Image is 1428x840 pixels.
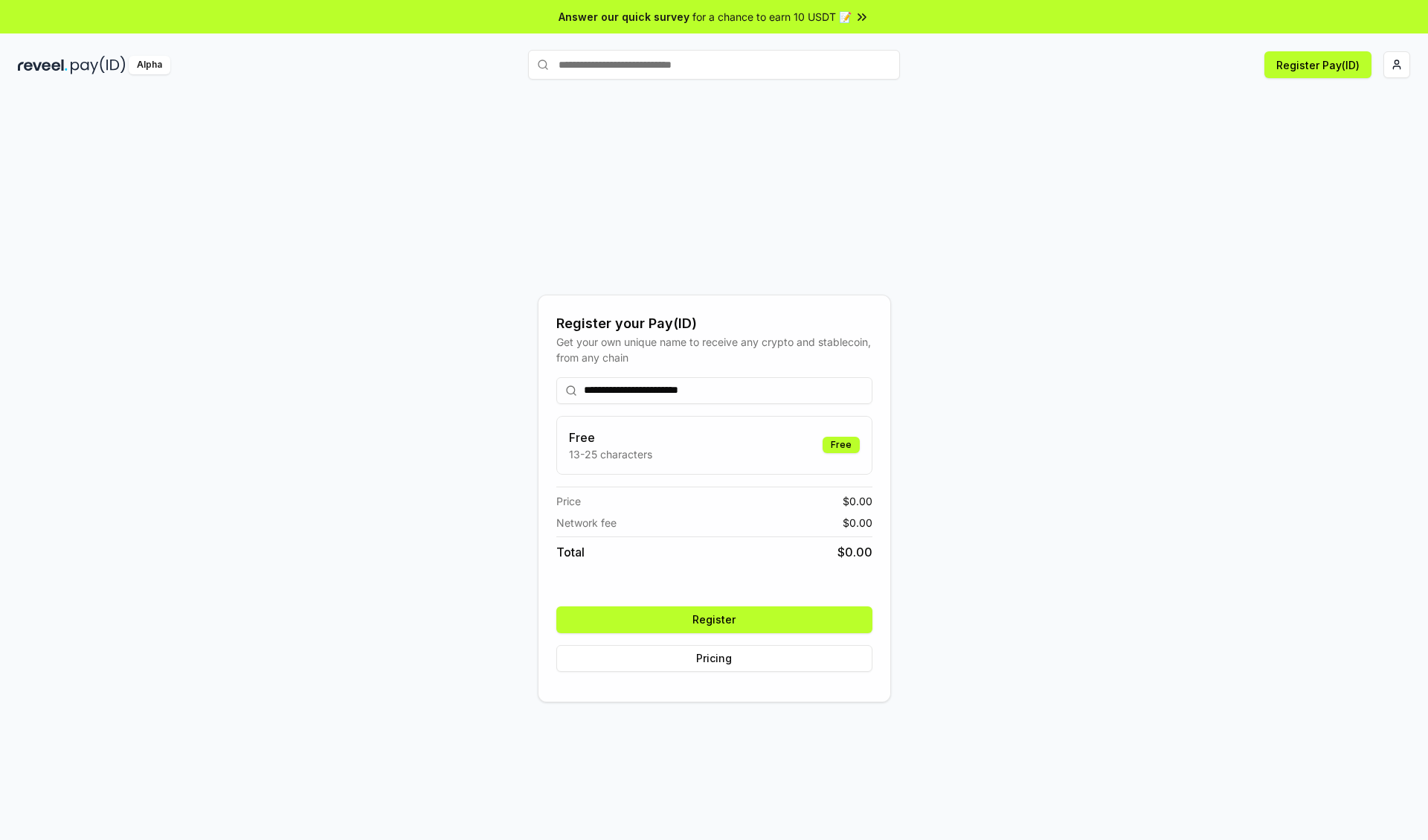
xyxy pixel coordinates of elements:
[556,543,585,561] span: Total
[556,606,872,633] button: Register
[837,543,872,561] span: $ 0.00
[556,493,581,509] span: Price
[556,334,872,365] div: Get your own unique name to receive any crypto and stablecoin, from any chain
[692,9,852,25] span: for a chance to earn 10 USDT 📝
[556,645,872,672] button: Pricing
[843,515,872,530] span: $ 0.00
[1264,51,1371,78] button: Register Pay(ID)
[843,493,872,509] span: $ 0.00
[569,446,652,462] p: 13-25 characters
[71,56,126,74] img: pay_id
[559,9,689,25] span: Answer our quick survey
[556,515,617,530] span: Network fee
[129,56,170,74] div: Alpha
[569,429,652,446] h3: Free
[18,56,68,74] img: reveel_dark
[823,437,860,453] div: Free
[556,313,872,334] div: Register your Pay(ID)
